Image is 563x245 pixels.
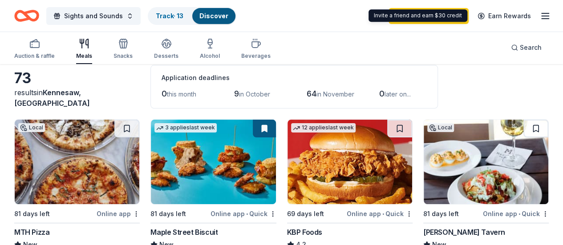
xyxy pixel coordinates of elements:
[14,69,140,87] div: 73
[200,35,220,64] button: Alcohol
[472,8,536,24] a: Earn Rewards
[423,209,459,219] div: 81 days left
[288,120,412,204] img: Image for KBP Foods
[76,35,92,64] button: Meals
[369,9,467,22] div: Invite a friend and earn $30 credit
[167,90,196,98] span: this month
[385,90,411,98] span: later on...
[162,89,167,98] span: 0
[156,12,183,20] a: Track· 13
[239,90,270,98] span: in October
[504,39,549,56] button: Search
[291,123,356,133] div: 12 applies last week
[148,7,236,25] button: Track· 13Discover
[154,52,178,60] div: Desserts
[154,123,217,133] div: 3 applies last week
[97,208,140,219] div: Online app
[520,42,542,53] span: Search
[46,7,141,25] button: Sights and Sounds
[427,123,454,132] div: Local
[14,5,39,26] a: Home
[287,209,324,219] div: 69 days left
[423,227,505,237] div: [PERSON_NAME] Tavern
[424,120,548,204] img: Image for Marlow's Tavern
[518,210,520,217] span: •
[113,52,133,60] div: Snacks
[287,227,322,237] div: KBP Foods
[64,11,123,21] span: Sights and Sounds
[211,208,276,219] div: Online app Quick
[199,12,228,20] a: Discover
[389,8,469,24] a: Upgrade your plan
[483,208,549,219] div: Online app Quick
[14,87,140,108] div: results
[150,209,186,219] div: 81 days left
[246,210,248,217] span: •
[316,90,354,98] span: in November
[162,72,427,83] div: Application deadlines
[382,210,384,217] span: •
[150,227,218,237] div: Maple Street Biscuit
[14,35,55,64] button: Auction & raffle
[14,52,55,60] div: Auction & raffle
[200,52,220,60] div: Alcohol
[14,88,90,108] span: Kennesaw, [GEOGRAPHIC_DATA]
[113,35,133,64] button: Snacks
[234,89,239,98] span: 9
[18,123,45,132] div: Local
[241,52,271,60] div: Beverages
[347,208,413,219] div: Online app Quick
[379,89,385,98] span: 0
[15,120,139,204] img: Image for MTH Pizza
[154,35,178,64] button: Desserts
[151,120,275,204] img: Image for Maple Street Biscuit
[241,35,271,64] button: Beverages
[14,227,49,237] div: MTH Pizza
[307,89,316,98] span: 64
[14,209,50,219] div: 81 days left
[14,88,90,108] span: in
[76,52,92,60] div: Meals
